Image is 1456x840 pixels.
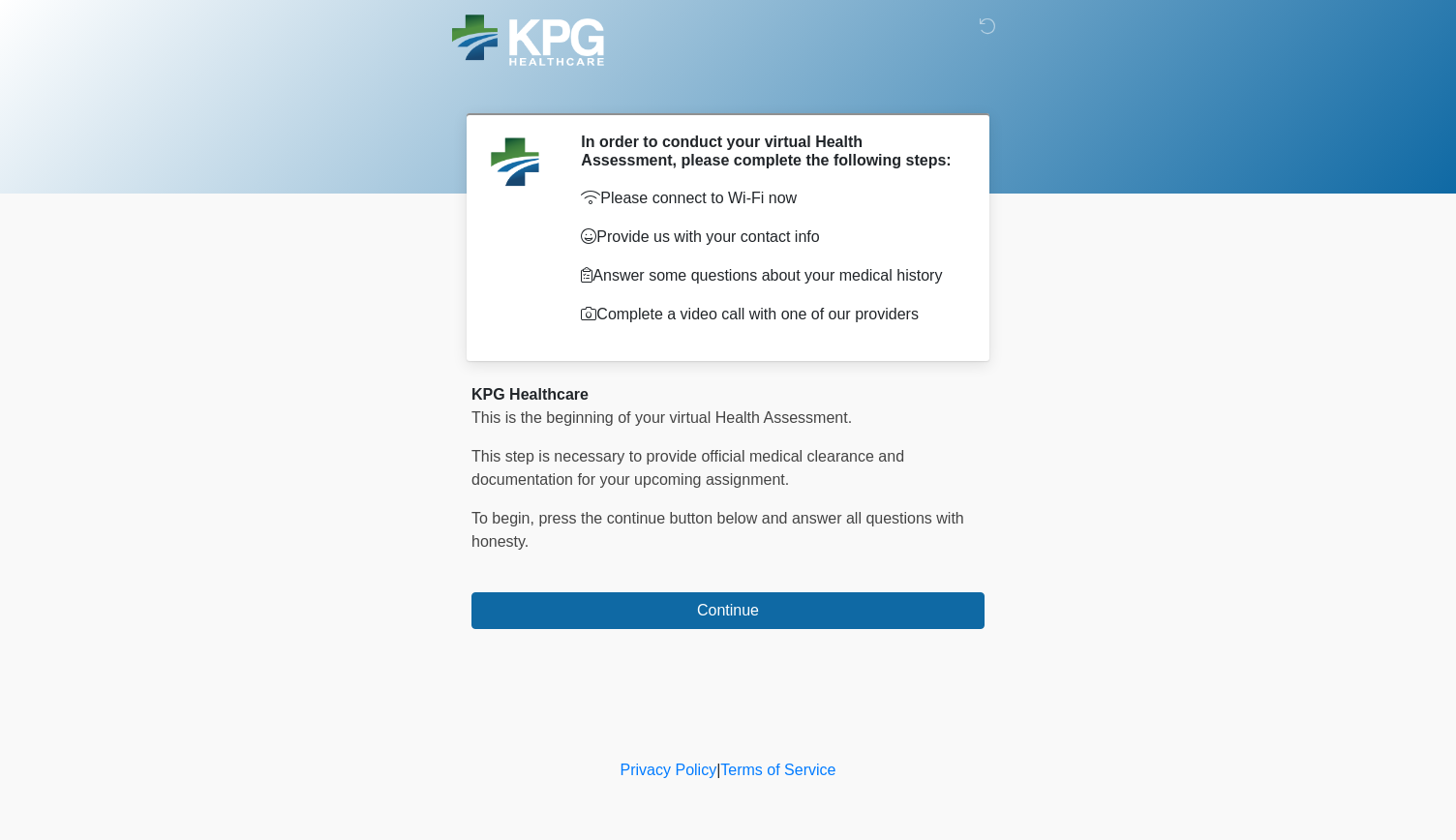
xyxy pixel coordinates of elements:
p: Answer some questions about your medical history [581,264,955,287]
button: Continue [471,592,985,629]
img: KPG Healthcare Logo [452,15,604,66]
div: KPG Healthcare [471,383,985,406]
a: Privacy Policy [621,762,717,778]
span: This is the beginning of your virtual Health Assessment. [471,409,852,426]
h2: In order to conduct your virtual Health Assessment, please complete the following steps: [581,133,955,169]
span: To begin, ﻿﻿﻿﻿﻿﻿﻿﻿﻿﻿﻿﻿﻿﻿﻿﻿﻿press the continue button below and answer all questions with honesty. [471,510,964,550]
h1: ‎ ‎ ‎ [457,70,999,105]
img: Agent Avatar [486,133,544,191]
p: Please connect to Wi-Fi now [581,187,955,210]
p: Provide us with your contact info [581,225,955,249]
a: | [716,762,720,778]
span: This step is necessary to provide official medical clearance and documentation for your upcoming ... [471,448,904,488]
p: Complete a video call with one of our providers [581,303,955,326]
a: Terms of Service [720,762,835,778]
